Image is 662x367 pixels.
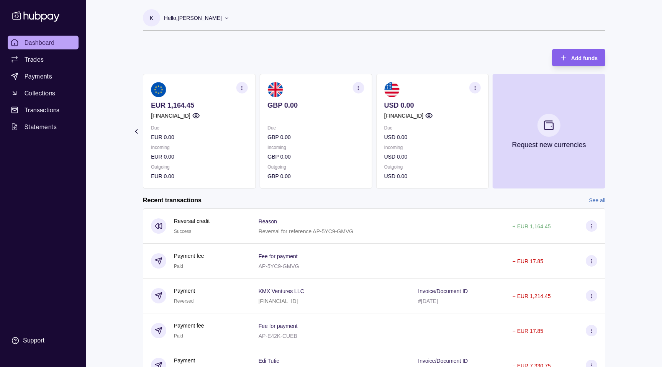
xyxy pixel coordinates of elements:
[513,223,551,229] p: + EUR 1,164.45
[174,287,195,295] p: Payment
[151,172,247,180] p: EUR 0.00
[25,55,44,64] span: Trades
[267,101,364,110] p: GBP 0.00
[25,38,55,47] span: Dashboard
[418,298,438,304] p: #[DATE]
[259,298,298,304] p: [FINANCIAL_ID]
[174,252,204,260] p: Payment fee
[8,52,79,66] a: Trades
[552,49,605,66] button: Add funds
[384,152,481,161] p: USD 0.00
[513,258,544,264] p: − EUR 17.85
[267,172,364,180] p: GBP 0.00
[151,143,247,152] p: Incoming
[151,124,247,132] p: Due
[512,141,586,149] p: Request new currencies
[25,105,60,115] span: Transactions
[267,143,364,152] p: Incoming
[259,358,279,364] p: Edi Tutic
[151,152,247,161] p: EUR 0.00
[384,172,481,180] p: USD 0.00
[8,103,79,117] a: Transactions
[151,133,247,141] p: EUR 0.00
[384,101,481,110] p: USD 0.00
[25,88,55,98] span: Collections
[174,321,204,330] p: Payment fee
[384,111,424,120] p: [FINANCIAL_ID]
[8,86,79,100] a: Collections
[151,111,190,120] p: [FINANCIAL_ID]
[25,72,52,81] span: Payments
[23,336,44,345] div: Support
[513,328,544,334] p: − EUR 17.85
[267,82,283,97] img: gb
[174,229,191,234] span: Success
[267,152,364,161] p: GBP 0.00
[384,133,481,141] p: USD 0.00
[143,196,202,205] h2: Recent transactions
[259,253,298,259] p: Fee for payment
[267,163,364,171] p: Outgoing
[8,69,79,83] a: Payments
[418,288,468,294] p: Invoice/Document ID
[151,82,166,97] img: eu
[174,217,210,225] p: Reversal credit
[513,293,551,299] p: − EUR 1,214.45
[493,74,605,188] button: Request new currencies
[259,228,353,234] p: Reversal for reference AP-5YC9-GMVG
[174,298,193,304] span: Reversed
[259,288,304,294] p: KMX Ventures LLC
[259,218,277,224] p: Reason
[8,120,79,134] a: Statements
[418,358,468,364] p: Invoice/Document ID
[8,36,79,49] a: Dashboard
[150,14,153,22] p: K
[267,124,364,132] p: Due
[174,264,183,269] span: Paid
[8,333,79,349] a: Support
[267,133,364,141] p: GBP 0.00
[259,263,299,269] p: AP-5YC9-GMVG
[174,333,183,339] span: Paid
[151,163,247,171] p: Outgoing
[259,333,297,339] p: AP-E42K-CUEB
[151,101,247,110] p: EUR 1,164.45
[384,124,481,132] p: Due
[25,122,57,131] span: Statements
[384,82,400,97] img: us
[259,323,298,329] p: Fee for payment
[571,55,598,61] span: Add funds
[174,356,195,365] p: Payment
[384,143,481,152] p: Incoming
[164,14,222,22] p: Hello, [PERSON_NAME]
[384,163,481,171] p: Outgoing
[589,196,605,205] a: See all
